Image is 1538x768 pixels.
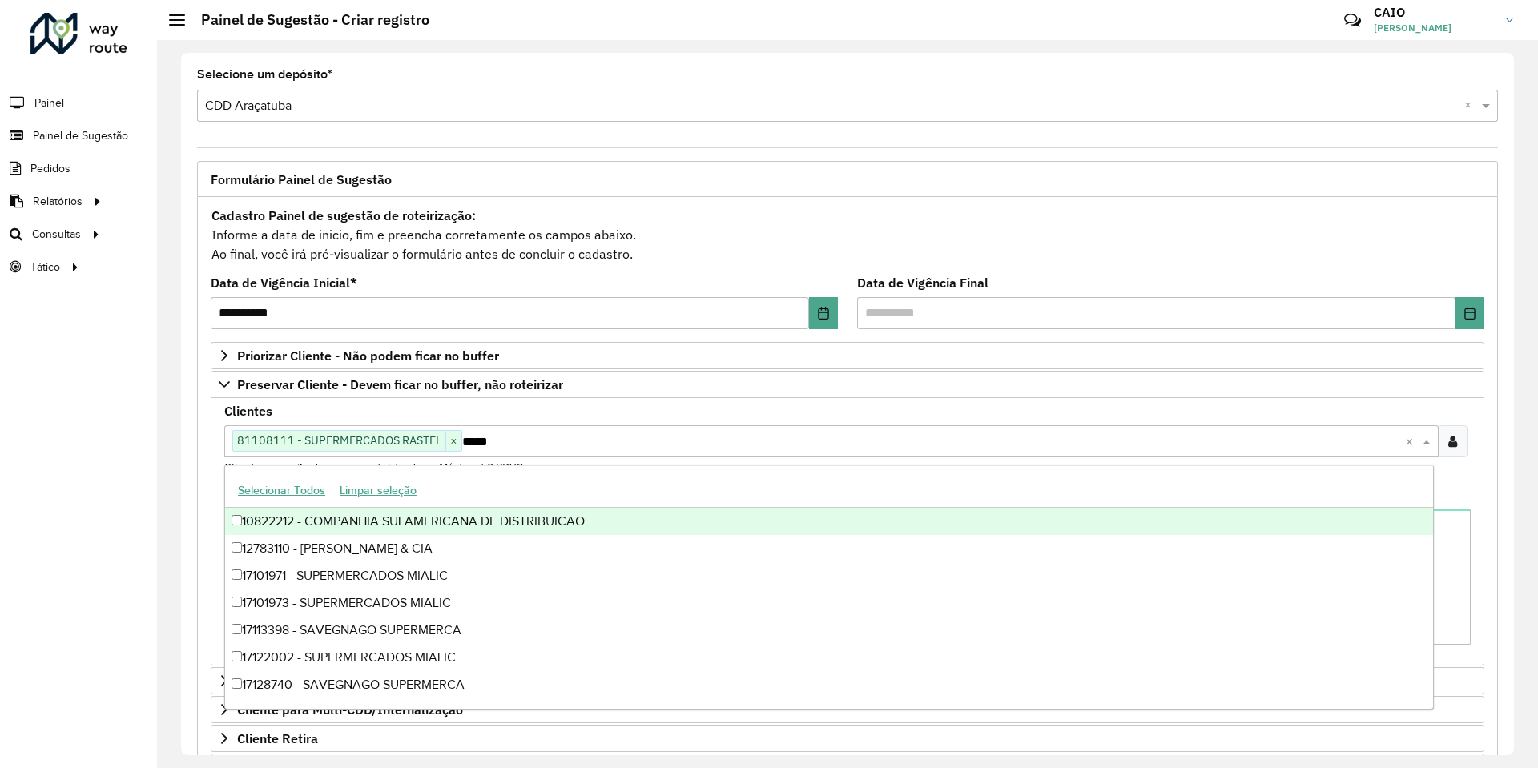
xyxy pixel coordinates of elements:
a: Preservar Cliente - Devem ficar no buffer, não roteirizar [211,371,1484,398]
span: [PERSON_NAME] [1374,21,1494,35]
div: 17128740 - SAVEGNAGO SUPERMERCA [225,671,1433,698]
span: × [445,432,461,451]
h2: Painel de Sugestão - Criar registro [185,11,429,29]
button: Choose Date [809,297,838,329]
label: Data de Vigência Final [857,273,988,292]
a: Cliente Retira [211,725,1484,752]
button: Limpar seleção [332,478,424,503]
button: Choose Date [1455,297,1484,329]
div: 12783110 - [PERSON_NAME] & CIA [225,535,1433,562]
span: Cliente Retira [237,732,318,745]
a: Cliente para Multi-CDD/Internalização [211,696,1484,723]
div: 17101973 - SUPERMERCADOS MIALIC [225,589,1433,617]
label: Data de Vigência Inicial [211,273,357,292]
div: Informe a data de inicio, fim e preencha corretamente os campos abaixo. Ao final, você irá pré-vi... [211,205,1484,264]
div: 10822212 - COMPANHIA SULAMERICANA DE DISTRIBUICAO [225,508,1433,535]
span: Painel de Sugestão [33,127,128,144]
div: 17113398 - SAVEGNAGO SUPERMERCA [225,617,1433,644]
a: Priorizar Cliente - Não podem ficar no buffer [211,342,1484,369]
div: 17128742 - SAVEGNAGO SUPERMERCA [225,698,1433,726]
span: Clear all [1405,432,1419,451]
ng-dropdown-panel: Options list [224,465,1434,710]
span: 81108111 - SUPERMERCADOS RASTEL [233,431,445,450]
span: Preservar Cliente - Devem ficar no buffer, não roteirizar [237,378,563,391]
a: Cliente para Recarga [211,667,1484,694]
div: Preservar Cliente - Devem ficar no buffer, não roteirizar [211,398,1484,665]
span: Priorizar Cliente - Não podem ficar no buffer [237,349,499,362]
strong: Cadastro Painel de sugestão de roteirização: [211,207,476,223]
button: Selecionar Todos [231,478,332,503]
h3: CAIO [1374,5,1494,20]
span: Painel [34,94,64,111]
label: Clientes [224,401,272,420]
small: Clientes que não devem ser roteirizados – Máximo 50 PDVS [224,460,523,475]
div: 17101971 - SUPERMERCADOS MIALIC [225,562,1433,589]
div: 17122002 - SUPERMERCADOS MIALIC [225,644,1433,671]
a: Contato Rápido [1335,3,1370,38]
span: Tático [30,259,60,275]
label: Selecione um depósito [197,65,332,84]
span: Cliente para Multi-CDD/Internalização [237,703,463,716]
span: Pedidos [30,160,70,177]
span: Consultas [32,226,81,243]
span: Clear all [1464,96,1478,115]
span: Relatórios [33,193,83,210]
span: Formulário Painel de Sugestão [211,173,392,186]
